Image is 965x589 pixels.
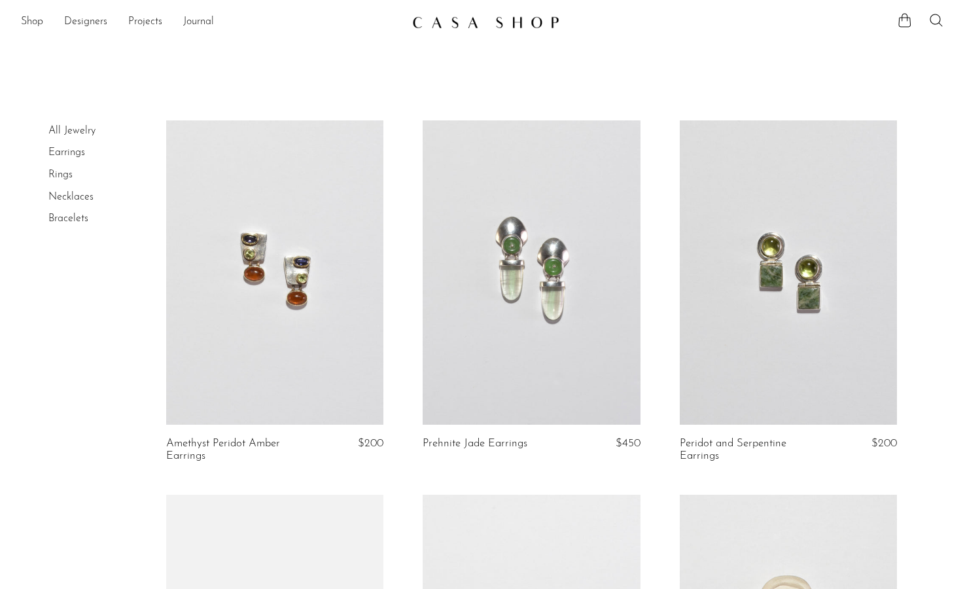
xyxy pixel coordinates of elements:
[21,14,43,31] a: Shop
[128,14,162,31] a: Projects
[48,126,96,136] a: All Jewelry
[680,438,824,462] a: Peridot and Serpentine Earrings
[358,438,383,449] span: $200
[48,192,94,202] a: Necklaces
[48,170,73,180] a: Rings
[166,438,311,462] a: Amethyst Peridot Amber Earrings
[64,14,107,31] a: Designers
[21,11,402,33] ul: NEW HEADER MENU
[48,213,88,224] a: Bracelets
[21,11,402,33] nav: Desktop navigation
[183,14,214,31] a: Journal
[423,438,527,450] a: Prehnite Jade Earrings
[48,147,85,158] a: Earrings
[871,438,897,449] span: $200
[616,438,640,449] span: $450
